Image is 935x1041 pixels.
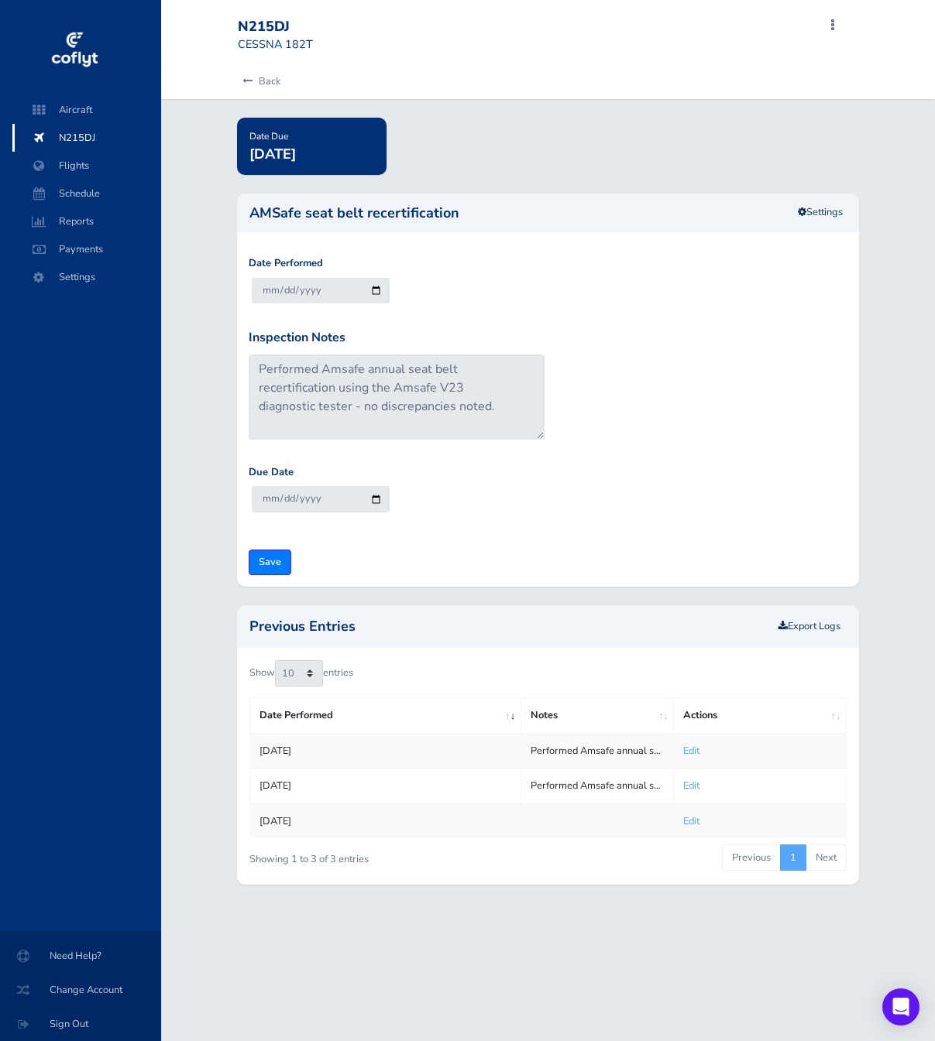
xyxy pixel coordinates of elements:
[250,803,521,838] td: [DATE]
[28,124,146,152] span: N215DJ
[238,36,313,52] small: CESSNA 182T
[249,464,294,481] label: Due Date
[28,235,146,263] span: Payments
[780,844,806,871] a: 1
[249,354,544,440] textarea: Performed Amsafe annual seat belt recertification using the Amsafe V23 diagnostic tester - no dis...
[683,814,700,828] a: Edit
[882,988,920,1026] div: Open Intercom Messenger
[249,660,353,687] label: Show entries
[238,19,349,36] div: N215DJ
[521,769,674,803] td: Performed Amsafe annual seat belt recertification using the Amsafe V23 diagnostic tester - no dis...
[275,660,323,687] select: Showentries
[28,96,146,124] span: Aircraft
[19,976,143,1004] span: Change Account
[249,206,847,220] h2: AMSafe seat belt recertification
[674,698,847,733] th: Actions: activate to sort column ascending
[788,200,853,225] a: Settings
[249,130,288,142] span: Date Due
[28,207,146,235] span: Reports
[49,27,100,74] img: coflyt logo
[238,64,280,98] a: Back
[683,744,700,758] a: Edit
[28,180,146,207] span: Schedule
[250,769,521,803] td: [DATE]
[28,152,146,180] span: Flights
[521,733,674,768] td: Performed Amsafe annual seat belt recertification using the Amsafe V23 diagnostic tester - no dis...
[249,145,296,163] span: [DATE]
[249,550,291,575] input: Save
[250,733,521,768] td: [DATE]
[19,942,143,970] span: Need Help?
[249,843,486,867] div: Showing 1 to 3 of 3 entries
[250,698,521,733] th: Date Performed: activate to sort column ascending
[683,779,700,793] a: Edit
[521,698,674,733] th: Notes: activate to sort column ascending
[779,619,840,633] a: Export Logs
[28,263,146,291] span: Settings
[249,328,345,348] label: Inspection Notes
[249,255,323,272] label: Date Performed
[19,1010,143,1038] span: Sign Out
[249,619,772,633] h2: Previous Entries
